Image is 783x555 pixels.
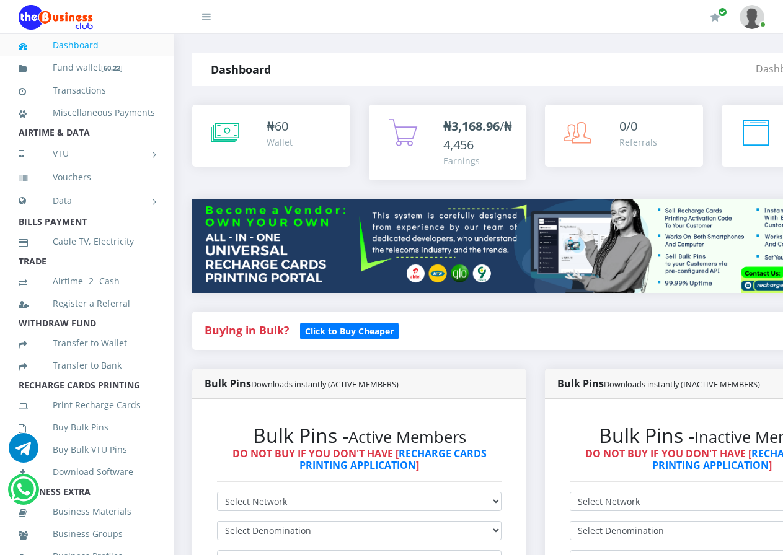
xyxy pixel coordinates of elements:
strong: Dashboard [211,62,271,77]
a: Fund wallet[60.22] [19,53,155,82]
i: Renew/Upgrade Subscription [710,12,720,22]
a: ₦3,168.96/₦4,456 Earnings [369,105,527,180]
a: ₦60 Wallet [192,105,350,167]
a: Chat for support [9,442,38,463]
small: [ ] [101,63,123,72]
a: Vouchers [19,163,155,191]
a: Buy Bulk Pins [19,413,155,442]
a: Dashboard [19,31,155,59]
a: Transfer to Wallet [19,329,155,357]
a: Print Recharge Cards [19,391,155,419]
img: User [740,5,764,29]
a: RECHARGE CARDS PRINTING APPLICATION [299,447,487,472]
a: Business Groups [19,520,155,548]
a: Buy Bulk VTU Pins [19,435,155,464]
strong: Buying in Bulk? [205,323,289,338]
div: ₦ [267,117,293,136]
b: Click to Buy Cheaper [305,325,394,337]
a: Miscellaneous Payments [19,98,155,127]
b: 60.22 [104,63,120,72]
a: Chat for support [11,484,36,504]
small: Active Members [348,426,466,448]
strong: Bulk Pins [557,377,760,390]
b: ₦3,168.96 [443,118,500,134]
strong: Bulk Pins [205,377,399,390]
span: Renew/Upgrade Subscription [718,7,727,17]
span: /₦4,456 [443,118,512,153]
a: Data [19,185,155,216]
span: 60 [275,118,288,134]
a: Click to Buy Cheaper [300,323,399,338]
a: Register a Referral [19,289,155,318]
a: Transfer to Bank [19,351,155,380]
h2: Bulk Pins - [217,424,502,447]
a: Business Materials [19,497,155,526]
small: Downloads instantly (INACTIVE MEMBERS) [604,378,760,390]
img: Logo [19,5,93,30]
strong: DO NOT BUY IF YOU DON'T HAVE [ ] [232,447,487,472]
div: Wallet [267,136,293,149]
a: Transactions [19,76,155,105]
a: Download Software [19,458,155,486]
a: Cable TV, Electricity [19,227,155,256]
small: Downloads instantly (ACTIVE MEMBERS) [251,378,399,390]
a: 0/0 Referrals [545,105,703,167]
div: Referrals [619,136,657,149]
a: VTU [19,138,155,169]
a: Airtime -2- Cash [19,267,155,295]
span: 0/0 [619,118,637,134]
div: Earnings [443,154,515,167]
